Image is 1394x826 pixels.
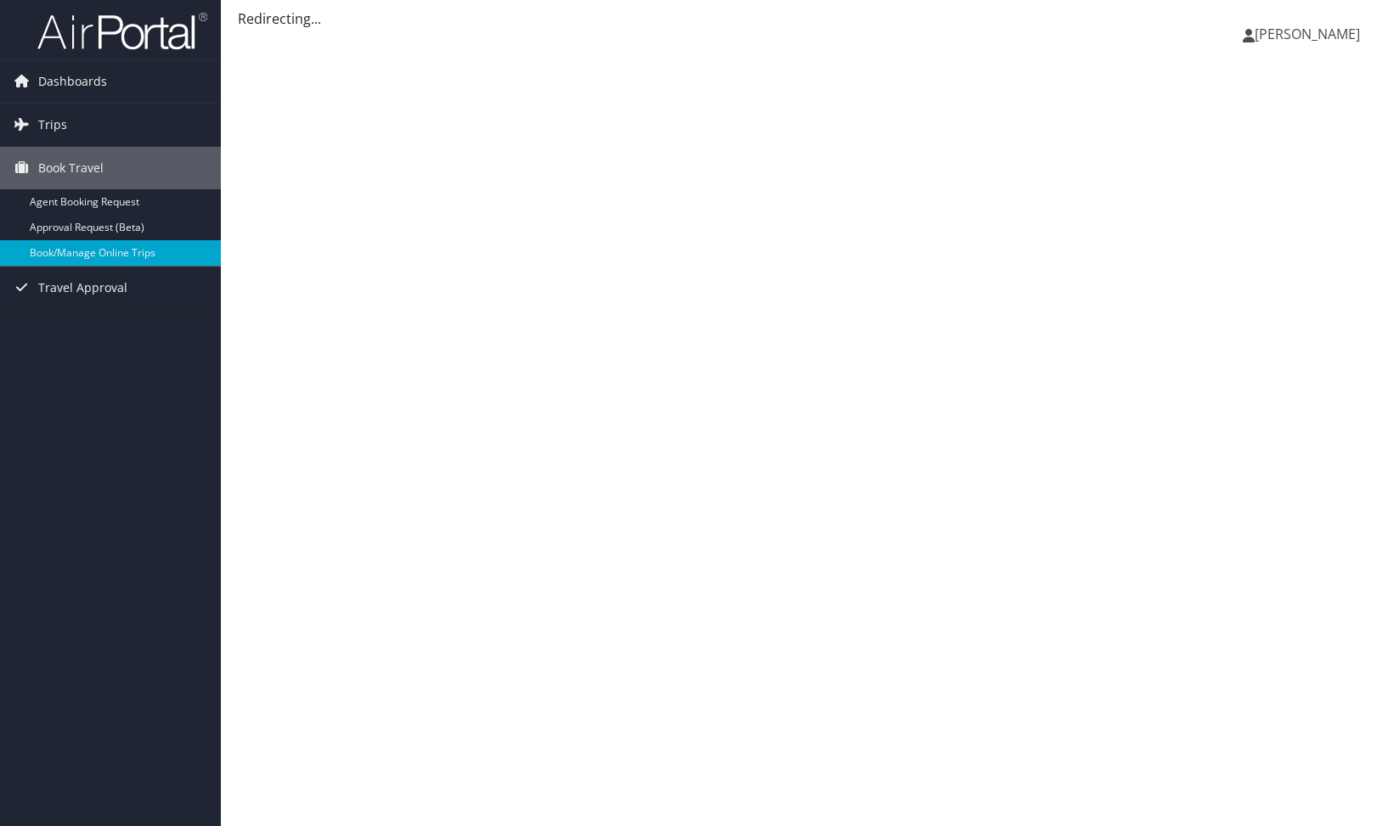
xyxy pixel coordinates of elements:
span: Travel Approval [38,267,127,309]
span: Trips [38,104,67,146]
a: [PERSON_NAME] [1243,8,1377,59]
span: [PERSON_NAME] [1255,25,1360,43]
span: Dashboards [38,60,107,103]
img: airportal-logo.png [37,11,207,51]
span: Book Travel [38,147,104,189]
div: Redirecting... [238,8,1377,29]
